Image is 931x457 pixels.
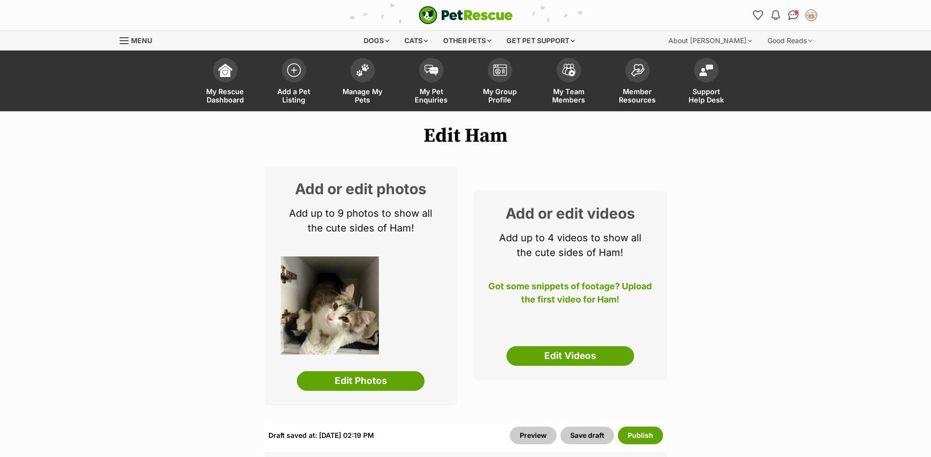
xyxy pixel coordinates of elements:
a: My Group Profile [466,53,534,111]
span: Member Resources [615,87,660,104]
h2: Add or edit videos [488,206,652,221]
img: add-pet-listing-icon-0afa8454b4691262ce3f59096e99ab1cd57d4a30225e0717b998d2c9b9846f56.svg [287,63,301,77]
img: logo-cat-932fe2b9b8326f06289b0f2fb663e598f794de774fb13d1741a6617ecf9a85b4.svg [419,6,513,25]
img: group-profile-icon-3fa3cf56718a62981997c0bc7e787c4b2cf8bcc04b72c1350f741eb67cf2f40e.svg [493,64,507,76]
a: Preview [510,427,557,444]
span: Manage My Pets [341,87,385,104]
a: Support Help Desk [672,53,741,111]
span: My Rescue Dashboard [203,87,247,104]
img: dashboard-icon-eb2f2d2d3e046f16d808141f083e7271f6b2e854fb5c12c21221c1fb7104beca.svg [218,63,232,77]
span: Add a Pet Listing [272,87,316,104]
img: team-members-icon-5396bd8760b3fe7c0b43da4ab00e1e3bb1a5d9ba89233759b79545d2d3fc5d0d.svg [562,64,576,76]
a: Member Resources [603,53,672,111]
a: Edit Videos [506,346,634,366]
a: My Pet Enquiries [397,53,466,111]
a: Add a Pet Listing [260,53,328,111]
img: help-desk-icon-fdf02630f3aa405de69fd3d07c3f3aa587a6932b1a1747fa1d2bba05be0121f9.svg [699,64,713,76]
button: My account [803,7,819,23]
span: Support Help Desk [684,87,728,104]
img: notifications-46538b983faf8c2785f20acdc204bb7945ddae34d4c08c2a6579f10ce5e182be.svg [771,10,779,20]
div: About [PERSON_NAME] [662,31,759,51]
a: My Rescue Dashboard [191,53,260,111]
span: My Pet Enquiries [409,87,453,104]
a: My Team Members [534,53,603,111]
button: Save draft [560,427,614,444]
button: Notifications [768,7,784,23]
div: Other pets [436,31,498,51]
div: Draft saved at: [DATE] 02:19 PM [268,427,374,444]
a: PetRescue [419,6,513,25]
img: manage-my-pets-icon-02211641906a0b7f246fdf0571729dbe1e7629f14944591b6c1af311fb30b64b.svg [356,64,370,76]
p: Add up to 4 videos to show all the cute sides of Ham! [488,230,652,260]
a: Edit Photos [297,371,425,391]
img: Wingecarribee Animal shelter profile pic [806,10,816,20]
div: Cats [398,31,435,51]
div: Good Reads [761,31,819,51]
div: Get pet support [500,31,582,51]
img: chat-41dd97257d64d25036548639549fe6c8038ab92f7586957e7f3b1b290dea8141.svg [788,10,798,20]
ul: Account quick links [750,7,819,23]
button: Publish [618,427,663,444]
div: Dogs [357,31,396,51]
a: Manage My Pets [328,53,397,111]
a: Conversations [786,7,801,23]
a: Menu [120,31,159,49]
p: Got some snippets of footage? Upload the first video for Ham! [488,279,652,312]
img: pet-enquiries-icon-7e3ad2cf08bfb03b45e93fb7055b45f3efa6380592205ae92323e6603595dc1f.svg [425,65,438,76]
span: My Team Members [547,87,591,104]
span: My Group Profile [478,87,522,104]
h2: Add or edit photos [279,181,443,196]
img: member-resources-icon-8e73f808a243e03378d46382f2149f9095a855e16c252ad45f914b54edf8863c.svg [631,64,644,77]
a: Favourites [750,7,766,23]
p: Add up to 9 photos to show all the cute sides of Ham! [279,206,443,235]
span: Menu [131,36,152,45]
